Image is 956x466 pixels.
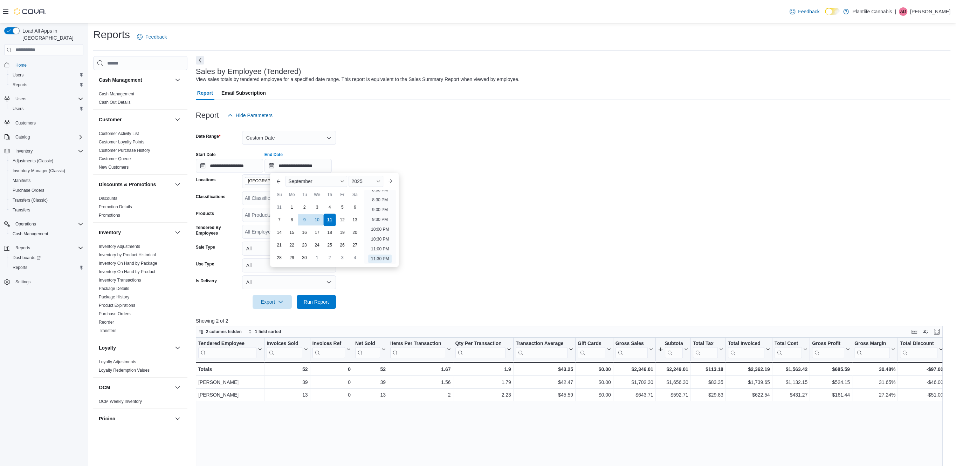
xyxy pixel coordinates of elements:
li: 11:00 PM [368,245,392,253]
span: Cash Out Details [99,100,131,105]
a: New Customers [99,165,129,170]
span: Catalog [15,134,30,140]
div: day-30 [299,252,310,263]
button: Inventory [173,228,182,237]
button: Loyalty [173,344,182,352]
div: day-7 [274,214,285,225]
button: All [242,242,336,256]
a: Inventory Transactions [99,278,141,283]
div: Gift Card Sales [578,340,605,358]
span: Reports [10,81,83,89]
span: Cash Management [13,231,48,237]
div: Antoinette De Raucourt [899,7,907,16]
div: day-14 [274,227,285,238]
div: day-8 [286,214,297,225]
button: Operations [13,220,39,228]
div: September, 2025 [273,201,361,264]
input: Press the down key to open a popover containing a calendar. [196,159,263,173]
button: Next month [385,176,396,187]
div: Total Invoiced [728,340,764,347]
div: Total Cost [774,340,802,347]
div: Button. Open the month selector. September is currently selected. [286,176,347,187]
span: September [288,178,312,184]
div: day-31 [274,202,285,213]
span: Settings [13,277,83,286]
div: Total Cost [774,340,802,358]
div: day-16 [299,227,310,238]
a: Customer Loyalty Points [99,140,144,144]
button: OCM [99,384,172,391]
span: Hide Parameters [236,112,273,119]
span: Users [13,95,83,103]
span: Users [10,71,83,79]
div: day-28 [274,252,285,263]
div: day-9 [299,214,310,225]
button: Cash Management [7,229,86,239]
span: Inventory [13,147,83,155]
button: Home [1,60,86,70]
a: Users [10,104,26,113]
a: OCM Weekly Inventory [99,399,142,404]
a: Product Expirations [99,303,135,308]
div: Qty Per Transaction [455,340,505,347]
div: day-15 [286,227,297,238]
button: Total Tax [693,340,723,358]
button: Discounts & Promotions [99,181,172,188]
div: Items Per Transaction [390,340,445,347]
span: New Customers [99,164,129,170]
button: Next [196,56,204,65]
div: Gross Profit [812,340,844,358]
a: Inventory Manager (Classic) [10,167,68,175]
a: Customer Activity List [99,131,139,136]
div: day-3 [311,202,323,213]
a: Reports [10,263,30,272]
a: Package History [99,295,129,299]
a: Settings [13,278,33,286]
div: day-2 [299,202,310,213]
button: Inventory [13,147,35,155]
div: day-22 [286,239,297,251]
span: Load All Apps in [GEOGRAPHIC_DATA] [20,27,83,41]
div: day-4 [349,252,360,263]
div: Total Discount [900,340,937,358]
span: Purchase Orders [13,188,44,193]
div: Tendered Employee [198,340,256,347]
div: day-17 [311,227,323,238]
button: Customer [99,116,172,123]
button: Customers [1,118,86,128]
input: Dark Mode [825,8,840,15]
span: Customers [13,119,83,127]
div: Transaction Average [516,340,568,347]
span: 1 field sorted [255,329,281,335]
span: Inventory by Product Historical [99,252,156,258]
h3: Loyalty [99,344,116,351]
h3: Pricing [99,415,115,422]
div: Invoices Sold [267,340,302,347]
div: Cash Management [93,90,187,109]
div: Net Sold [355,340,380,358]
h3: Discounts & Promotions [99,181,156,188]
button: Users [1,94,86,104]
div: Gross Sales [615,340,647,358]
button: Catalog [13,133,33,141]
div: Tu [299,189,310,200]
button: Export [253,295,292,309]
button: Enter fullscreen [933,327,941,336]
div: day-10 [311,214,323,225]
a: Customer Purchase History [99,148,150,153]
span: Purchase Orders [10,186,83,195]
a: Users [10,71,26,79]
button: Invoices Sold [267,340,308,358]
span: Home [13,60,83,69]
a: Promotion Details [99,204,132,209]
button: Purchase Orders [7,185,86,195]
span: Inventory Manager (Classic) [10,167,83,175]
div: day-26 [337,239,348,251]
span: Promotion Details [99,204,132,210]
label: Use Type [196,261,214,267]
a: Transfers [10,206,33,214]
button: Operations [1,219,86,229]
span: Customer Queue [99,156,131,162]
